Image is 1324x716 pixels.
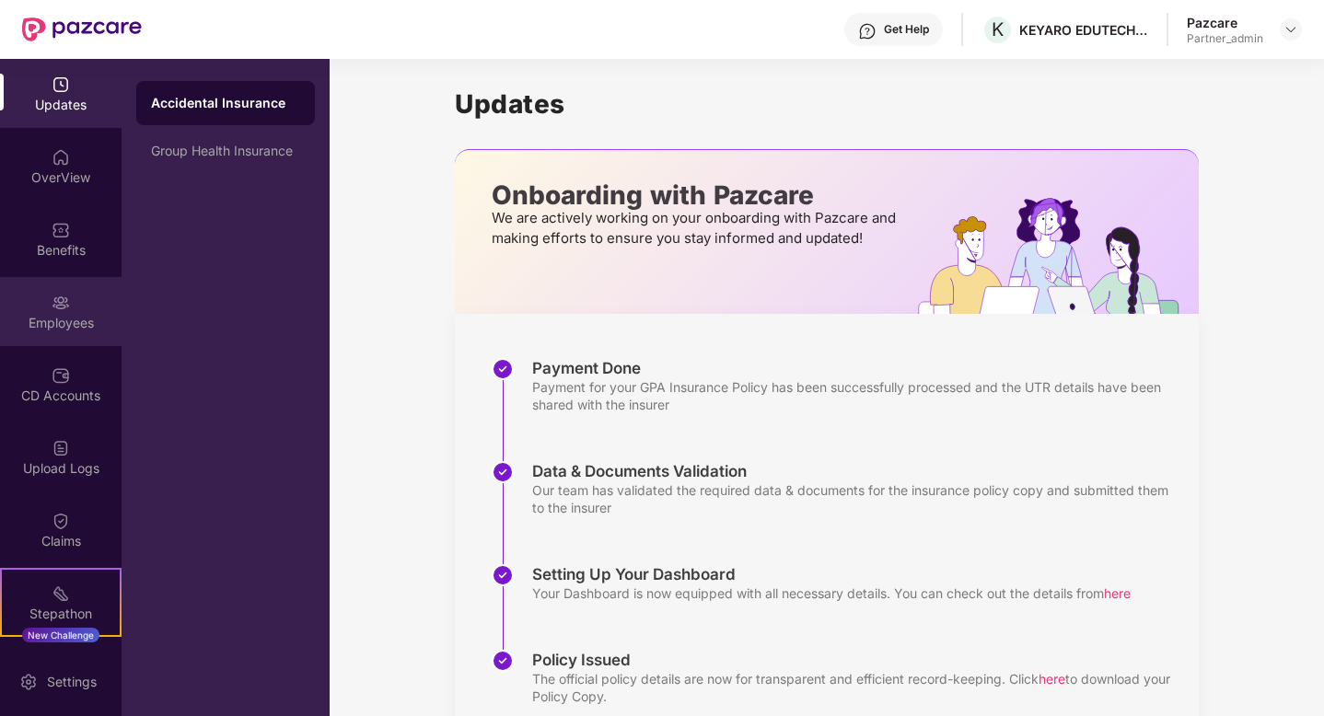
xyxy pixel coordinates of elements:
[532,670,1180,705] div: The official policy details are now for transparent and efficient record-keeping. Click to downlo...
[884,22,929,37] div: Get Help
[532,650,1180,670] div: Policy Issued
[1187,31,1263,46] div: Partner_admin
[1039,671,1065,687] span: here
[492,564,514,586] img: svg+xml;base64,PHN2ZyBpZD0iU3RlcC1Eb25lLTMyeDMyIiB4bWxucz0iaHR0cDovL3d3dy53My5vcmcvMjAwMC9zdmciIH...
[532,584,1131,602] div: Your Dashboard is now equipped with all necessary details. You can check out the details from
[492,358,514,380] img: svg+xml;base64,PHN2ZyBpZD0iU3RlcC1Eb25lLTMyeDMyIiB4bWxucz0iaHR0cDovL3d3dy53My5vcmcvMjAwMC9zdmciIH...
[492,461,514,483] img: svg+xml;base64,PHN2ZyBpZD0iU3RlcC1Eb25lLTMyeDMyIiB4bWxucz0iaHR0cDovL3d3dy53My5vcmcvMjAwMC9zdmciIH...
[52,294,70,312] img: svg+xml;base64,PHN2ZyBpZD0iRW1wbG95ZWVzIiB4bWxucz0iaHR0cDovL3d3dy53My5vcmcvMjAwMC9zdmciIHdpZHRoPS...
[532,481,1180,516] div: Our team has validated the required data & documents for the insurance policy copy and submitted ...
[492,187,901,203] p: Onboarding with Pazcare
[151,94,300,112] div: Accidental Insurance
[52,221,70,239] img: svg+xml;base64,PHN2ZyBpZD0iQmVuZWZpdHMiIHhtbG5zPSJodHRwOi8vd3d3LnczLm9yZy8yMDAwL3N2ZyIgd2lkdGg9Ij...
[19,673,38,691] img: svg+xml;base64,PHN2ZyBpZD0iU2V0dGluZy0yMHgyMCIgeG1sbnM9Imh0dHA6Ly93d3cudzMub3JnLzIwMDAvc3ZnIiB3aW...
[52,148,70,167] img: svg+xml;base64,PHN2ZyBpZD0iSG9tZSIgeG1sbnM9Imh0dHA6Ly93d3cudzMub3JnLzIwMDAvc3ZnIiB3aWR0aD0iMjAiIG...
[52,439,70,457] img: svg+xml;base64,PHN2ZyBpZD0iVXBsb2FkX0xvZ3MiIGRhdGEtbmFtZT0iVXBsb2FkIExvZ3MiIHhtbG5zPSJodHRwOi8vd3...
[52,75,70,94] img: svg+xml;base64,PHN2ZyBpZD0iVXBkYXRlZCIgeG1sbnM9Imh0dHA6Ly93d3cudzMub3JnLzIwMDAvc3ZnIiB3aWR0aD0iMj...
[532,378,1180,413] div: Payment for your GPA Insurance Policy has been successfully processed and the UTR details have be...
[1104,585,1131,601] span: here
[532,358,1180,378] div: Payment Done
[992,18,1004,40] span: K
[1187,14,1263,31] div: Pazcare
[1019,21,1148,39] div: KEYARO EDUTECH PRIVATE LIMITED
[22,17,142,41] img: New Pazcare Logo
[2,605,120,623] div: Stepathon
[492,208,901,248] p: We are actively working on your onboarding with Pazcare and making efforts to ensure you stay inf...
[918,198,1199,314] img: hrOnboarding
[532,461,1180,481] div: Data & Documents Validation
[455,88,1199,120] h1: Updates
[1283,22,1298,37] img: svg+xml;base64,PHN2ZyBpZD0iRHJvcGRvd24tMzJ4MzIiIHhtbG5zPSJodHRwOi8vd3d3LnczLm9yZy8yMDAwL3N2ZyIgd2...
[52,512,70,530] img: svg+xml;base64,PHN2ZyBpZD0iQ2xhaW0iIHhtbG5zPSJodHRwOi8vd3d3LnczLm9yZy8yMDAwL3N2ZyIgd2lkdGg9IjIwIi...
[22,628,99,642] div: New Challenge
[52,584,70,603] img: svg+xml;base64,PHN2ZyB4bWxucz0iaHR0cDovL3d3dy53My5vcmcvMjAwMC9zdmciIHdpZHRoPSIyMSIgaGVpZ2h0PSIyMC...
[41,673,102,691] div: Settings
[532,564,1131,584] div: Setting Up Your Dashboard
[858,22,877,40] img: svg+xml;base64,PHN2ZyBpZD0iSGVscC0zMngzMiIgeG1sbnM9Imh0dHA6Ly93d3cudzMub3JnLzIwMDAvc3ZnIiB3aWR0aD...
[151,144,300,158] div: Group Health Insurance
[492,650,514,672] img: svg+xml;base64,PHN2ZyBpZD0iU3RlcC1Eb25lLTMyeDMyIiB4bWxucz0iaHR0cDovL3d3dy53My5vcmcvMjAwMC9zdmciIH...
[52,366,70,385] img: svg+xml;base64,PHN2ZyBpZD0iQ0RfQWNjb3VudHMiIGRhdGEtbmFtZT0iQ0QgQWNjb3VudHMiIHhtbG5zPSJodHRwOi8vd3...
